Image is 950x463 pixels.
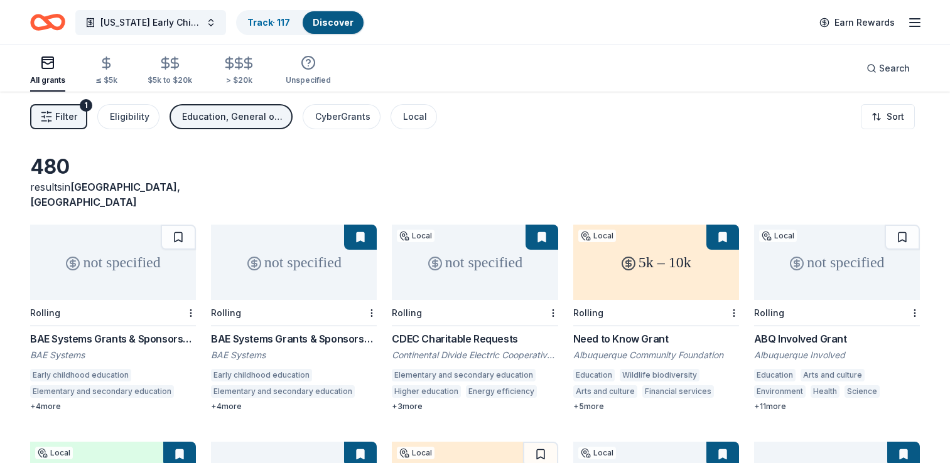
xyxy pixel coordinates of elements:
[801,369,865,381] div: Arts and culture
[754,385,806,398] div: Environment
[573,402,739,412] div: + 5 more
[573,331,739,346] div: Need to Know Grant
[148,75,192,85] div: $5k to $20k
[95,51,117,92] button: ≤ $5k
[303,104,381,129] button: CyberGrants
[211,369,312,381] div: Early childhood education
[315,109,370,124] div: CyberGrants
[286,75,331,85] div: Unspecified
[861,104,915,129] button: Sort
[392,385,461,398] div: Higher education
[211,331,377,346] div: BAE Systems Grants & Sponsorships
[35,447,73,459] div: Local
[75,10,226,35] button: [US_STATE] Early Childhood Education
[879,61,910,76] span: Search
[392,349,558,361] div: Continental Divide Electric Cooperative Inc.
[30,369,131,381] div: Early childhood education
[754,349,920,361] div: Albuquerque Involved
[642,385,714,398] div: Financial services
[30,181,180,208] span: in
[578,447,616,459] div: Local
[754,402,920,412] div: + 11 more
[30,181,180,208] span: [GEOGRAPHIC_DATA], [GEOGRAPHIC_DATA]
[247,17,290,28] a: Track· 117
[30,50,65,92] button: All grants
[30,75,65,85] div: All grants
[759,230,797,242] div: Local
[392,225,558,412] a: not specifiedLocalRollingCDEC Charitable RequestsContinental Divide Electric Cooperative Inc.Elem...
[55,109,77,124] span: Filter
[211,402,377,412] div: + 4 more
[30,349,196,361] div: BAE Systems
[392,331,558,346] div: CDEC Charitable Requests
[30,154,196,179] div: 480
[392,369,536,381] div: Elementary and secondary education
[30,331,196,346] div: BAE Systems Grants & Sponsorships
[812,11,902,34] a: Earn Rewards
[887,109,904,124] span: Sort
[30,385,174,398] div: Elementary and secondary education
[95,75,117,85] div: ≤ $5k
[811,385,839,398] div: Health
[30,8,65,37] a: Home
[110,109,149,124] div: Eligibility
[30,402,196,412] div: + 4 more
[466,385,537,398] div: Energy efficiency
[100,15,201,30] span: [US_STATE] Early Childhood Education
[211,225,377,300] div: not specified
[211,349,377,361] div: BAE Systems
[170,104,293,129] button: Education, General operations, Projects & programming, Conference, Training and capacity building
[392,307,422,318] div: Rolling
[211,385,355,398] div: Elementary and secondary education
[97,104,159,129] button: Eligibility
[286,50,331,92] button: Unspecified
[573,307,603,318] div: Rolling
[397,230,435,242] div: Local
[30,179,196,210] div: results
[397,447,435,459] div: Local
[30,225,196,412] a: not specifiedRollingBAE Systems Grants & SponsorshipsBAE SystemsEarly childhood educationElementa...
[573,225,739,300] div: 5k – 10k
[30,104,87,129] button: Filter1
[754,307,784,318] div: Rolling
[30,225,196,300] div: not specified
[578,230,616,242] div: Local
[392,402,558,412] div: + 3 more
[392,225,558,300] div: not specified
[754,225,920,412] a: not specifiedLocalRollingABQ Involved GrantAlbuquerque InvolvedEducationArts and cultureEnvironme...
[222,75,256,85] div: > $20k
[313,17,354,28] a: Discover
[845,385,880,398] div: Science
[391,104,437,129] button: Local
[573,385,637,398] div: Arts and culture
[148,51,192,92] button: $5k to $20k
[573,369,615,381] div: Education
[754,331,920,346] div: ABQ Involved Grant
[236,10,365,35] button: Track· 117Discover
[856,56,920,81] button: Search
[403,109,427,124] div: Local
[222,51,256,92] button: > $20k
[573,349,739,361] div: Albuquerque Community Foundation
[573,225,739,412] a: 5k – 10kLocalRollingNeed to Know GrantAlbuquerque Community FoundationEducationWildlife biodivers...
[620,369,699,381] div: Wildlife biodiversity
[211,307,241,318] div: Rolling
[80,99,92,112] div: 1
[182,109,283,124] div: Education, General operations, Projects & programming, Conference, Training and capacity building
[754,225,920,300] div: not specified
[211,225,377,412] a: not specifiedRollingBAE Systems Grants & SponsorshipsBAE SystemsEarly childhood educationElementa...
[754,369,796,381] div: Education
[30,307,60,318] div: Rolling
